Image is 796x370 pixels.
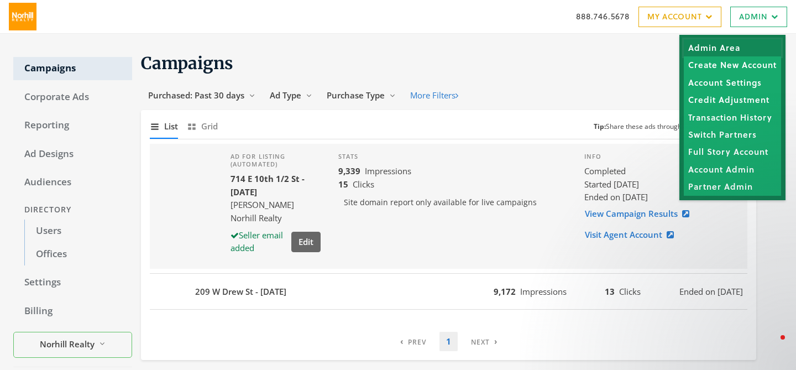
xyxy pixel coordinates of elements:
iframe: Intercom live chat [758,332,785,359]
a: My Account [638,7,721,27]
span: completed [584,165,626,178]
button: List [150,114,178,138]
a: Users [24,220,132,243]
div: Started [DATE] [584,178,721,191]
a: Admin Area [684,39,781,56]
span: Clicks [353,179,374,190]
button: Norhill Realty [13,332,132,358]
span: Impressions [365,165,411,176]
a: Transaction History [684,108,781,126]
b: 15 [338,179,348,190]
a: Create New Account [684,56,781,74]
b: 9,172 [494,286,516,297]
a: Audiences [13,171,132,194]
button: Ad Type [263,85,320,106]
b: 714 E 10th 1/2 St - [DATE] [231,173,305,197]
button: 209 W Drew St - [DATE]9,172Impressions13ClicksEnded on [DATE] [150,278,747,305]
span: Purchase Type [327,90,385,101]
a: Switch Partners [684,126,781,143]
a: 1 [439,332,458,351]
img: Adwerx [9,3,36,30]
b: Tip: [594,122,606,131]
button: Purchased: Past 30 days [141,85,263,106]
a: Settings [13,271,132,294]
a: Offices [24,243,132,266]
div: Seller email added [231,229,287,255]
a: Corporate Ads [13,86,132,109]
b: 9,339 [338,165,360,176]
a: Billing [13,300,132,323]
a: Full Story Account [684,143,781,160]
h4: Info [584,153,721,160]
a: Ad Designs [13,143,132,166]
a: View Campaign Results [584,204,696,224]
small: Share these ads through a CSV. [594,122,703,132]
span: Impressions [520,286,567,297]
div: [PERSON_NAME] [231,199,321,211]
button: Purchase Type [320,85,403,106]
span: List [164,120,178,133]
a: Account Admin [684,160,781,178]
a: 888.746.5678 [576,11,630,22]
iframe: Intercom notifications message [575,263,796,340]
a: Campaigns [13,57,132,80]
span: Ad Type [270,90,301,101]
span: Campaigns [141,53,233,74]
a: Admin [730,7,787,27]
button: More Filters [403,85,465,106]
h4: Ad for listing (automated) [231,153,321,169]
span: Norhill Realty [40,338,95,351]
h4: Stats [338,153,567,160]
a: Visit Agent Account [584,225,681,245]
a: Credit Adjustment [684,91,781,108]
b: 209 W Drew St - [DATE] [195,285,286,298]
span: Purchased: Past 30 days [148,90,244,101]
a: Reporting [13,114,132,137]
a: Partner Admin [684,178,781,195]
span: Ended on [DATE] [584,191,648,202]
button: Edit [291,232,321,252]
span: Grid [201,120,218,133]
button: Grid [187,114,218,138]
div: Norhill Realty [231,212,321,225]
nav: pagination [394,332,504,351]
p: Site domain report only available for live campaigns [338,191,567,214]
a: Account Settings [684,74,781,91]
div: Directory [13,200,132,220]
